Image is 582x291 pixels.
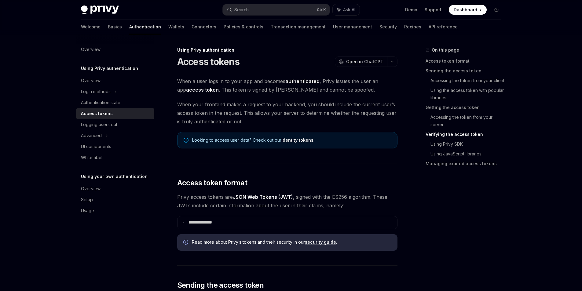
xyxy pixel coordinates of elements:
[192,20,216,34] a: Connectors
[76,152,154,163] a: Whitelabel
[81,46,101,53] div: Overview
[492,5,501,15] button: Toggle dark mode
[426,56,506,66] a: Access token format
[317,7,326,12] span: Ctrl K
[81,77,101,84] div: Overview
[76,44,154,55] a: Overview
[285,78,320,84] strong: authenticated
[430,139,506,149] a: Using Privy SDK
[76,119,154,130] a: Logging users out
[425,7,441,13] a: Support
[335,56,387,67] button: Open in ChatGPT
[81,88,111,95] div: Login methods
[233,194,293,200] a: JSON Web Tokens (JWT)
[454,7,477,13] span: Dashboard
[449,5,487,15] a: Dashboard
[177,193,397,210] span: Privy access tokens are , signed with the ES256 algorithm. These JWTs include certain information...
[76,205,154,216] a: Usage
[426,103,506,112] a: Getting the access token
[426,129,506,139] a: Verifying the access token
[168,20,184,34] a: Wallets
[305,239,336,245] a: security guide
[177,100,397,126] span: When your frontend makes a request to your backend, you should include the current user’s access ...
[108,20,122,34] a: Basics
[81,5,119,14] img: dark logo
[76,108,154,119] a: Access tokens
[404,20,421,34] a: Recipes
[177,280,264,290] span: Sending the access token
[81,20,101,34] a: Welcome
[430,76,506,85] a: Accessing the token from your client
[76,75,154,86] a: Overview
[426,159,506,169] a: Managing expired access tokens
[333,20,372,34] a: User management
[405,7,417,13] a: Demo
[346,59,383,65] span: Open in ChatGPT
[177,56,240,67] h1: Access tokens
[177,178,247,188] span: Access token format
[333,4,360,15] button: Ask AI
[177,47,397,53] div: Using Privy authentication
[379,20,397,34] a: Security
[343,7,355,13] span: Ask AI
[76,141,154,152] a: UI components
[430,149,506,159] a: Using JavaScript libraries
[430,85,506,103] a: Using the access token with popular libraries
[81,185,101,192] div: Overview
[426,66,506,76] a: Sending the access token
[81,207,94,214] div: Usage
[224,20,263,34] a: Policies & controls
[76,194,154,205] a: Setup
[183,240,189,246] svg: Info
[81,110,113,117] div: Access tokens
[81,65,138,72] h5: Using Privy authentication
[430,112,506,129] a: Accessing the token from your server
[223,4,330,15] button: Search...CtrlK
[81,154,102,161] div: Whitelabel
[76,97,154,108] a: Authentication state
[81,121,117,128] div: Logging users out
[81,196,93,203] div: Setup
[177,77,397,94] span: When a user logs in to your app and becomes , Privy issues the user an app . This token is signed...
[81,143,111,150] div: UI components
[234,6,251,13] div: Search...
[76,183,154,194] a: Overview
[429,20,458,34] a: API reference
[271,20,326,34] a: Transaction management
[192,239,391,245] span: Read more about Privy’s tokens and their security in our .
[281,137,313,143] a: Identity tokens
[81,132,102,139] div: Advanced
[129,20,161,34] a: Authentication
[192,137,391,143] span: Looking to access user data? Check out our .
[81,173,148,180] h5: Using your own authentication
[184,138,189,143] svg: Note
[81,99,120,106] div: Authentication state
[432,46,459,54] span: On this page
[186,87,219,93] strong: access token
